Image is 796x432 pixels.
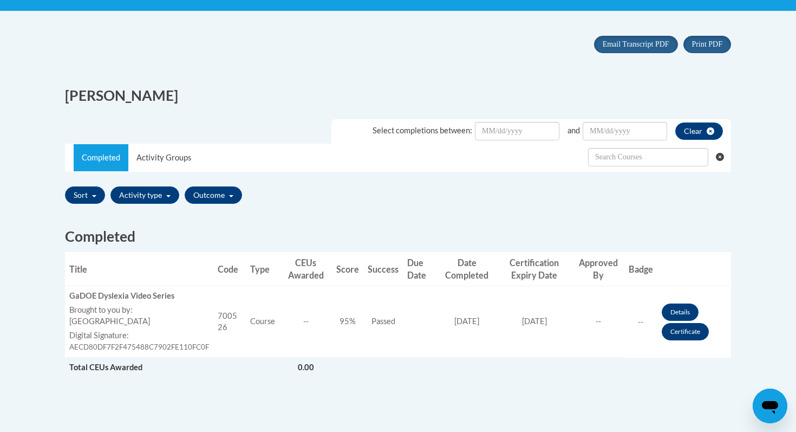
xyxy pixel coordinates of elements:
[716,144,730,170] button: Clear searching
[753,389,787,423] iframe: Button to launch messaging window
[624,252,657,286] th: Badge
[437,252,497,286] th: Date Completed
[65,186,105,204] button: Sort
[363,286,403,358] td: Passed
[340,317,356,326] span: 95%
[185,186,242,204] button: Outcome
[572,252,624,286] th: Approved By
[69,305,209,316] label: Brought to you by:
[675,122,723,140] button: clear
[662,304,699,321] a: Details button
[624,286,657,358] td: --
[279,358,332,378] td: 0.00
[594,36,678,53] button: Email Transcript PDF
[213,286,246,358] td: 700526
[657,252,731,286] th: Actions
[213,252,246,286] th: Code
[683,36,731,53] button: Print PDF
[475,122,559,140] input: Date Input
[69,363,142,372] span: Total CEUs Awarded
[246,286,279,358] td: Course
[279,252,332,286] th: CEUs Awarded
[454,317,479,326] span: [DATE]
[373,126,472,135] span: Select completions between:
[69,317,150,326] span: [GEOGRAPHIC_DATA]
[332,252,363,286] th: Score
[583,122,667,140] input: Date Input
[69,330,209,341] label: Digital Signature:
[497,252,572,286] th: Certification Expiry Date
[65,227,731,247] h2: Completed
[284,316,328,327] div: --
[69,343,209,351] span: AECD80DF7F2F475488C7902FE110FC0F
[522,317,547,326] span: [DATE]
[657,286,731,358] td: Actions
[572,358,624,378] td: Actions
[65,86,390,106] h2: [PERSON_NAME]
[603,40,669,48] span: Email Transcript PDF
[403,252,437,286] th: Due Date
[363,252,403,286] th: Success
[74,144,128,171] a: Completed
[246,252,279,286] th: Type
[662,323,709,340] a: Certificate
[572,286,624,358] td: --
[692,40,722,48] span: Print PDF
[567,126,580,135] span: and
[65,252,213,286] th: Title
[69,291,209,302] div: GaDOE Dyslexia Video Series
[128,144,199,171] a: Activity Groups
[588,148,708,166] input: Search Withdrawn Transcripts
[110,186,179,204] button: Activity type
